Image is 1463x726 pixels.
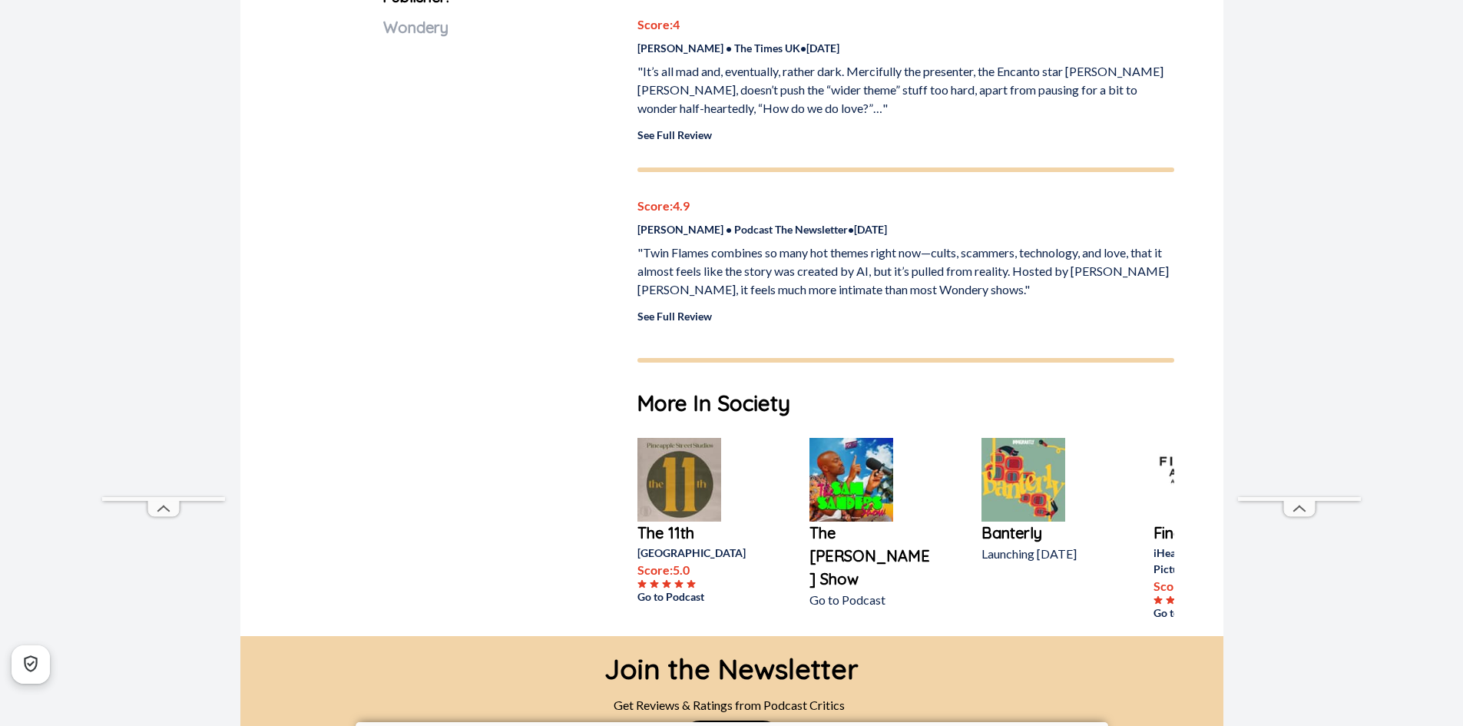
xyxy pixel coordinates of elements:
[604,636,859,690] div: Join the Newsletter
[637,62,1174,118] p: "It’s all mad and, eventually, rather dark. Mercifully the presenter, the Encanto star [PERSON_NA...
[981,522,1104,545] a: Banterly
[637,15,1174,34] p: Score: 4
[637,128,712,141] a: See Full Review
[637,588,760,605] a: Go to Podcast
[981,438,1065,522] img: Banterly
[1154,577,1276,595] p: Score: 5.0
[637,197,1174,215] p: Score: 4.9
[637,522,760,545] a: The 11th
[809,438,893,522] img: The Sam Sanders Show
[809,522,932,591] a: The [PERSON_NAME] Show
[809,591,932,609] p: Go to Podcast
[637,221,1174,237] p: [PERSON_NAME] • Podcast The Newsletter • [DATE]
[637,561,760,579] p: Score: 5.0
[1238,36,1361,497] iframe: Advertisement
[637,387,1174,419] h1: More In Society
[637,40,1174,56] p: [PERSON_NAME] • The Times UK • [DATE]
[981,545,1104,563] p: Launching [DATE]
[1154,438,1237,522] img: Finally! A Show
[1154,605,1276,621] a: Go to Podcast
[637,438,721,522] img: The 11th
[637,310,712,323] a: See Full Review
[1154,545,1276,577] p: iHeartPodcasts, Lea Pictures
[637,244,1174,299] p: "Twin Flames combines so many hot themes right now—cults, scammers, technology, and love, that it...
[383,18,448,37] span: Wondery
[1154,522,1276,545] a: Finally! A Show
[637,545,760,561] p: [GEOGRAPHIC_DATA]
[604,690,859,721] div: Get Reviews & Ratings from Podcast Critics
[102,36,225,497] iframe: Advertisement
